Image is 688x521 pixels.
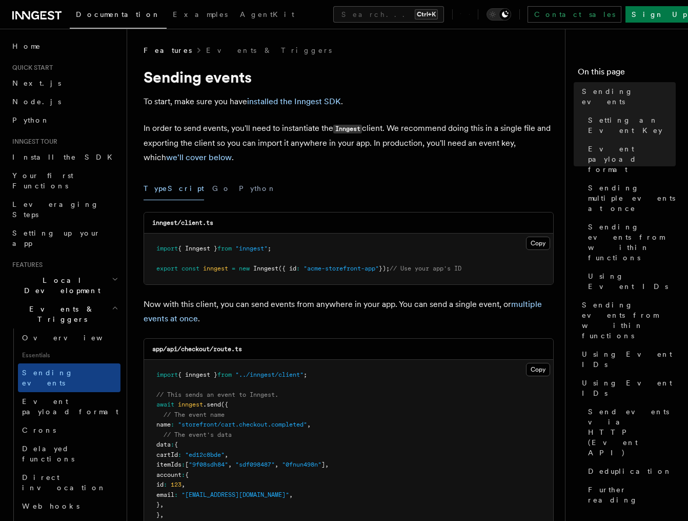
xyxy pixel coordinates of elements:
[528,6,621,23] a: Contact sales
[240,10,294,18] span: AgentKit
[156,371,178,378] span: import
[144,121,554,165] p: In order to send events, you'll need to instantiate the client. We recommend doing this in a sing...
[144,177,204,200] button: TypeScript
[12,98,61,106] span: Node.js
[12,116,50,124] span: Python
[12,41,41,51] span: Home
[8,74,120,92] a: Next.js
[582,300,676,341] span: Sending events from within functions
[171,481,181,488] span: 123
[156,265,178,272] span: export
[156,401,174,408] span: await
[8,64,53,72] span: Quick start
[144,94,554,109] p: To start, make sure you have .
[18,421,120,439] a: Crons
[228,461,232,468] span: ,
[390,265,461,272] span: // Use your app's ID
[584,480,676,509] a: Further reading
[160,511,164,518] span: ,
[178,371,217,378] span: { inngest }
[303,265,379,272] span: "acme-storefront-app"
[8,195,120,224] a: Leveraging Steps
[325,461,329,468] span: ,
[8,111,120,129] a: Python
[22,502,79,510] span: Webhooks
[307,421,311,428] span: ,
[582,378,676,398] span: Using Event IDs
[12,171,73,190] span: Your first Functions
[578,82,676,111] a: Sending events
[22,473,106,492] span: Direct invocation
[289,491,293,498] span: ,
[22,426,56,434] span: Crons
[578,66,676,82] h4: On this page
[333,125,362,133] code: Inngest
[181,471,185,478] span: :
[8,138,57,146] span: Inngest tour
[584,462,676,480] a: Deduplication
[217,245,232,252] span: from
[239,265,250,272] span: new
[278,265,296,272] span: ({ id
[8,224,120,253] a: Setting up your app
[18,392,120,421] a: Event payload format
[18,347,120,363] span: Essentials
[173,10,228,18] span: Examples
[181,481,185,488] span: ,
[76,10,160,18] span: Documentation
[8,304,112,324] span: Events & Triggers
[303,371,307,378] span: ;
[225,451,228,458] span: ,
[18,468,120,497] a: Direct invocation
[12,79,61,87] span: Next.js
[582,86,676,107] span: Sending events
[253,265,278,272] span: Inngest
[156,491,174,498] span: email
[235,371,303,378] span: "../inngest/client"
[156,245,178,252] span: import
[578,296,676,345] a: Sending events from within functions
[156,421,171,428] span: name
[181,461,185,468] span: :
[221,401,228,408] span: ({
[247,97,341,106] a: installed the Inngest SDK
[487,8,511,21] button: Toggle dark mode
[171,441,174,448] span: :
[174,441,178,448] span: {
[526,363,550,376] button: Copy
[588,183,676,214] span: Sending multiple events at once
[582,349,676,370] span: Using Event IDs
[12,229,100,247] span: Setting up your app
[588,271,676,292] span: Using Event IDs
[584,179,676,218] a: Sending multiple events at once
[22,397,118,416] span: Event payload format
[22,334,128,342] span: Overview
[178,451,181,458] span: :
[181,491,289,498] span: "[EMAIL_ADDRESS][DOMAIN_NAME]"
[239,177,276,200] button: Python
[275,461,278,468] span: ,
[584,402,676,462] a: Send events via HTTP (Event API)
[156,471,181,478] span: account
[18,497,120,515] a: Webhooks
[156,441,171,448] span: data
[185,451,225,458] span: "ed12c8bde"
[578,374,676,402] a: Using Event IDs
[282,461,321,468] span: "0fnun498n"
[321,461,325,468] span: ]
[18,363,120,392] a: Sending events
[8,300,120,329] button: Events & Triggers
[8,92,120,111] a: Node.js
[268,245,271,252] span: ;
[152,219,213,226] code: inngest/client.ts
[22,369,73,387] span: Sending events
[8,271,120,300] button: Local Development
[235,245,268,252] span: "inngest"
[144,297,554,326] p: Now with this client, you can send events from anywhere in your app. You can send a single event,...
[12,153,118,161] span: Install the SDK
[144,45,192,55] span: Features
[8,275,112,296] span: Local Development
[234,3,300,28] a: AgentKit
[181,265,199,272] span: const
[296,265,300,272] span: :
